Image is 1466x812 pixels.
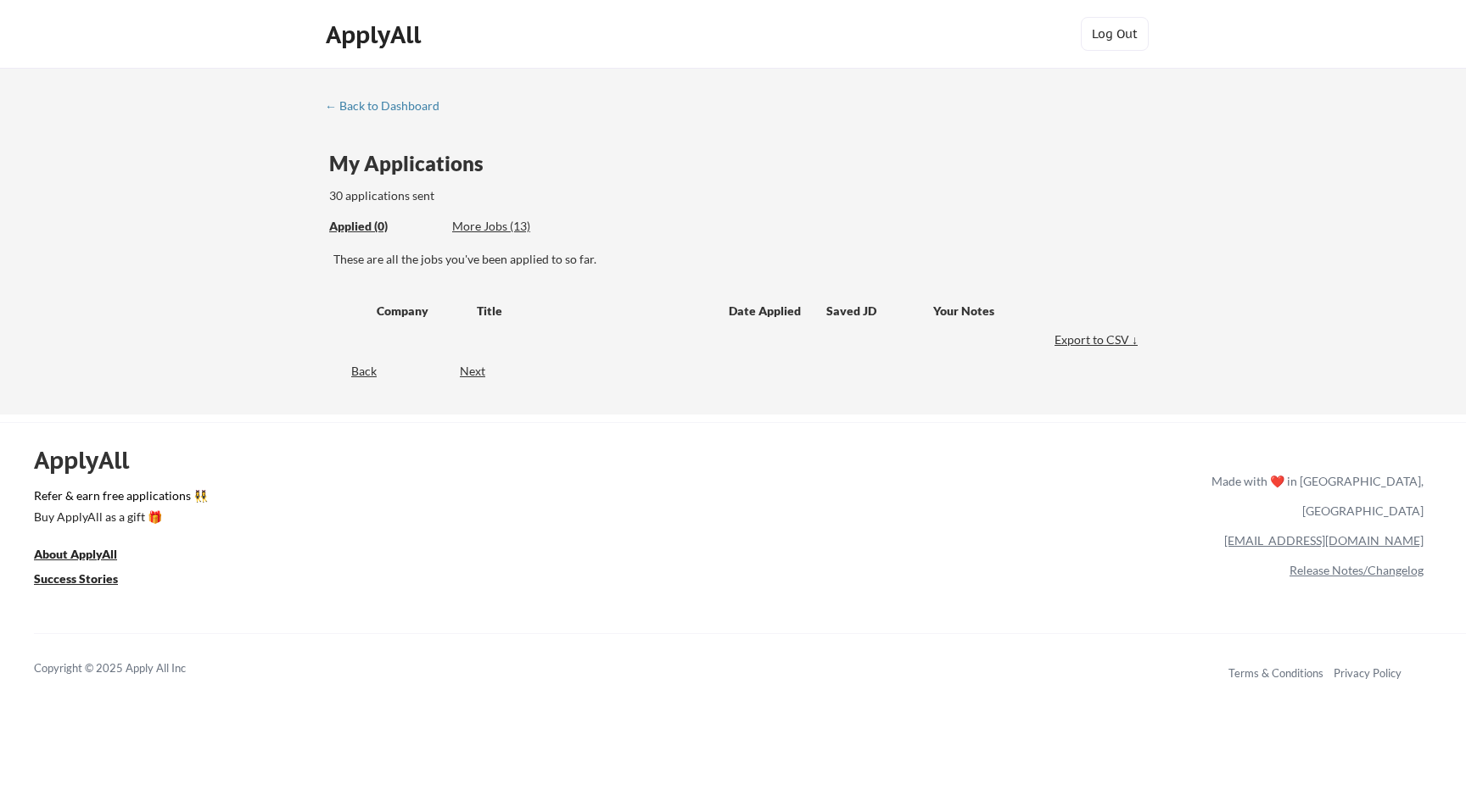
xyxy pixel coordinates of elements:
div: Saved JD [826,295,933,325]
div: Made with ❤️ in [GEOGRAPHIC_DATA], [GEOGRAPHIC_DATA] [1205,466,1424,526]
div: These are all the jobs you've been applied to so far. [329,218,439,236]
div: Date Applied [729,303,803,320]
a: ← Back to Dashboard [325,99,452,116]
div: ApplyAll [34,446,148,475]
div: More Jobs (13) [452,218,577,235]
div: Copyright © 2025 Apply All Inc [34,660,229,677]
a: Terms & Conditions [1228,666,1323,680]
div: Buy ApplyAll as a gift 🎁 [34,511,204,523]
div: These are job applications we think you'd be a good fit for, but couldn't apply you to automatica... [452,218,577,236]
div: ← Back to Dashboard [325,100,452,112]
a: About ApplyAll [34,545,141,566]
a: Refer & earn free applications 👯‍♀️ [34,490,857,508]
u: Success Stories [34,571,118,586]
u: About ApplyAll [34,547,117,561]
div: Company [377,303,462,320]
div: 30 applications sent [329,187,657,204]
a: Buy ApplyAll as a gift 🎁 [34,508,204,529]
a: Release Notes/Changelog [1290,563,1424,577]
div: Next [460,363,505,380]
div: These are all the jobs you've been applied to so far. [333,251,1142,268]
a: Success Stories [34,570,141,591]
div: Your Notes [933,303,1127,320]
div: My Applications [329,153,497,174]
div: ApplyAll [326,20,426,49]
div: Title [477,303,713,320]
a: Privacy Policy [1334,666,1402,680]
div: Back [325,363,377,380]
div: Applied (0) [329,218,439,235]
button: Log Out [1081,17,1149,51]
div: Export to CSV ↓ [1055,331,1142,348]
a: [EMAIL_ADDRESS][DOMAIN_NAME] [1224,533,1424,548]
